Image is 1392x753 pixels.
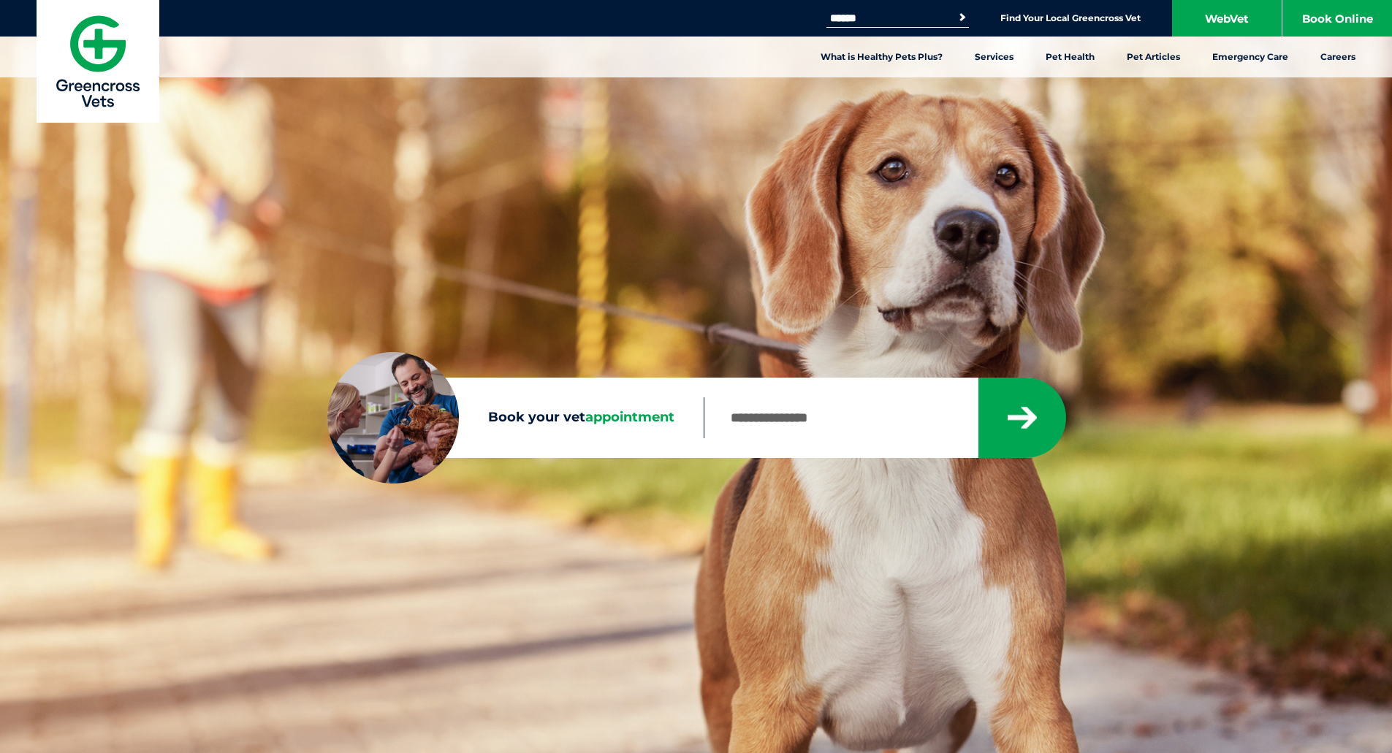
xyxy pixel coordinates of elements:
a: Careers [1304,37,1372,77]
a: Find Your Local Greencross Vet [1000,12,1141,24]
a: Pet Health [1030,37,1111,77]
a: Emergency Care [1196,37,1304,77]
span: appointment [585,409,674,425]
label: Book your vet [327,407,704,429]
a: Services [959,37,1030,77]
a: Pet Articles [1111,37,1196,77]
a: What is Healthy Pets Plus? [805,37,959,77]
button: Search [955,10,970,25]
